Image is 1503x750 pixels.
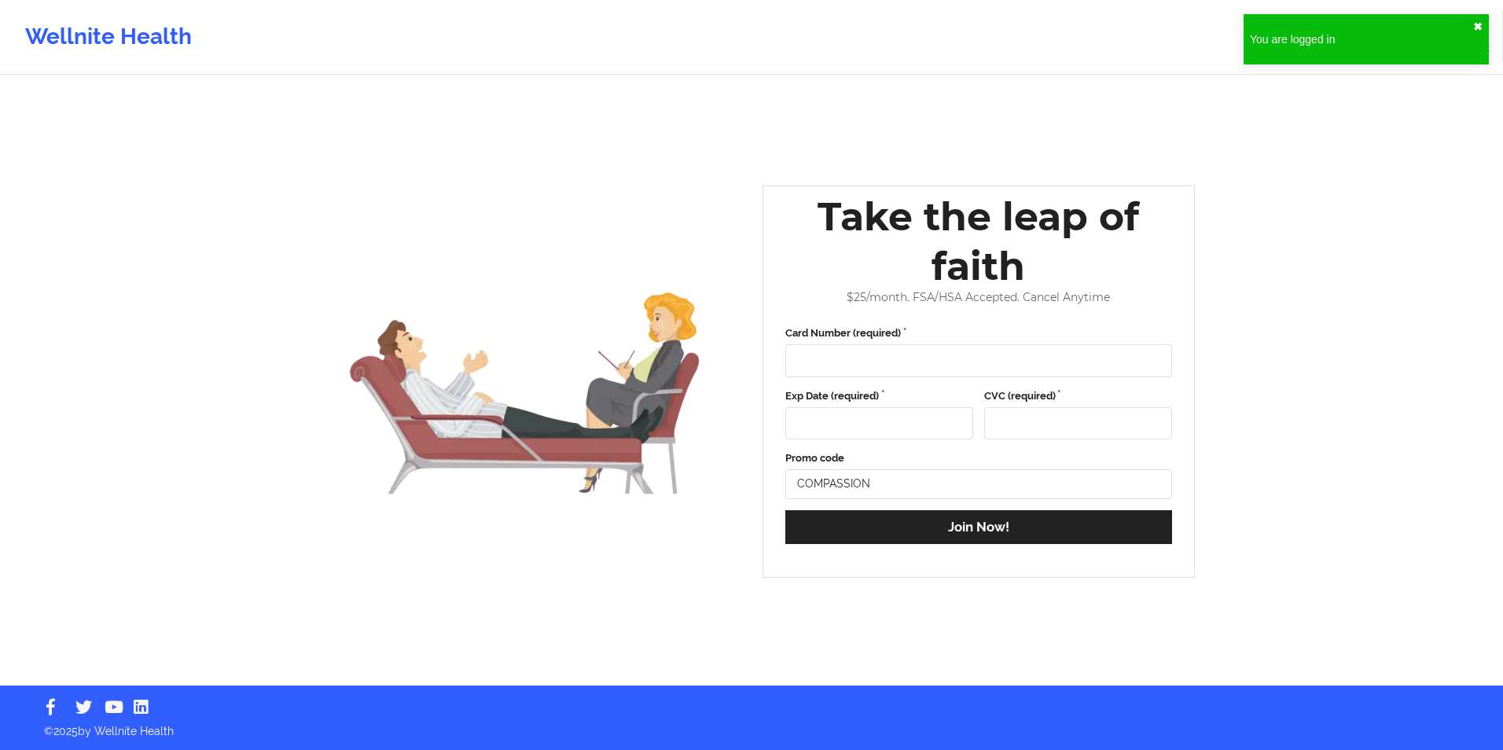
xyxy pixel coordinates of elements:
label: Promo code [785,450,1172,466]
div: $ 25 /month. FSA/HSA Accepted. Cancel Anytime [774,291,1183,304]
p: © 2025 by Wellnite Health [33,712,1470,739]
label: Card Number (required) [785,325,1172,341]
button: Join Now! [785,510,1172,544]
iframe: Secure card number input frame [795,355,1162,368]
label: Exp Date (required) [785,388,973,404]
label: CVC (required) [984,388,1172,404]
button: close [1473,20,1483,33]
div: Take the leap of faith [774,192,1183,291]
iframe: Secure CVC input frame [994,417,1162,430]
img: wellnite-stripe-payment-hero_200.07efaa51.png [320,235,730,528]
input: Enter promo code [785,469,1172,499]
iframe: Secure expiration date input frame [795,417,963,430]
div: You are logged in [1250,31,1473,47]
